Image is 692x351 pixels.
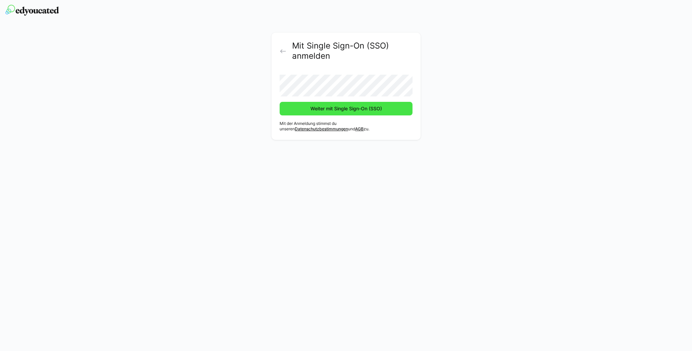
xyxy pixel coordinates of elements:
[355,126,364,131] a: AGB
[280,102,412,115] button: Weiter mit Single Sign-On (SSO)
[292,41,412,61] h2: Mit Single Sign-On (SSO) anmelden
[5,5,59,16] img: edyoucated
[309,105,383,112] span: Weiter mit Single Sign-On (SSO)
[280,121,412,132] p: Mit der Anmeldung stimmst du unseren und zu.
[295,126,348,131] a: Datenschutzbestimmungen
